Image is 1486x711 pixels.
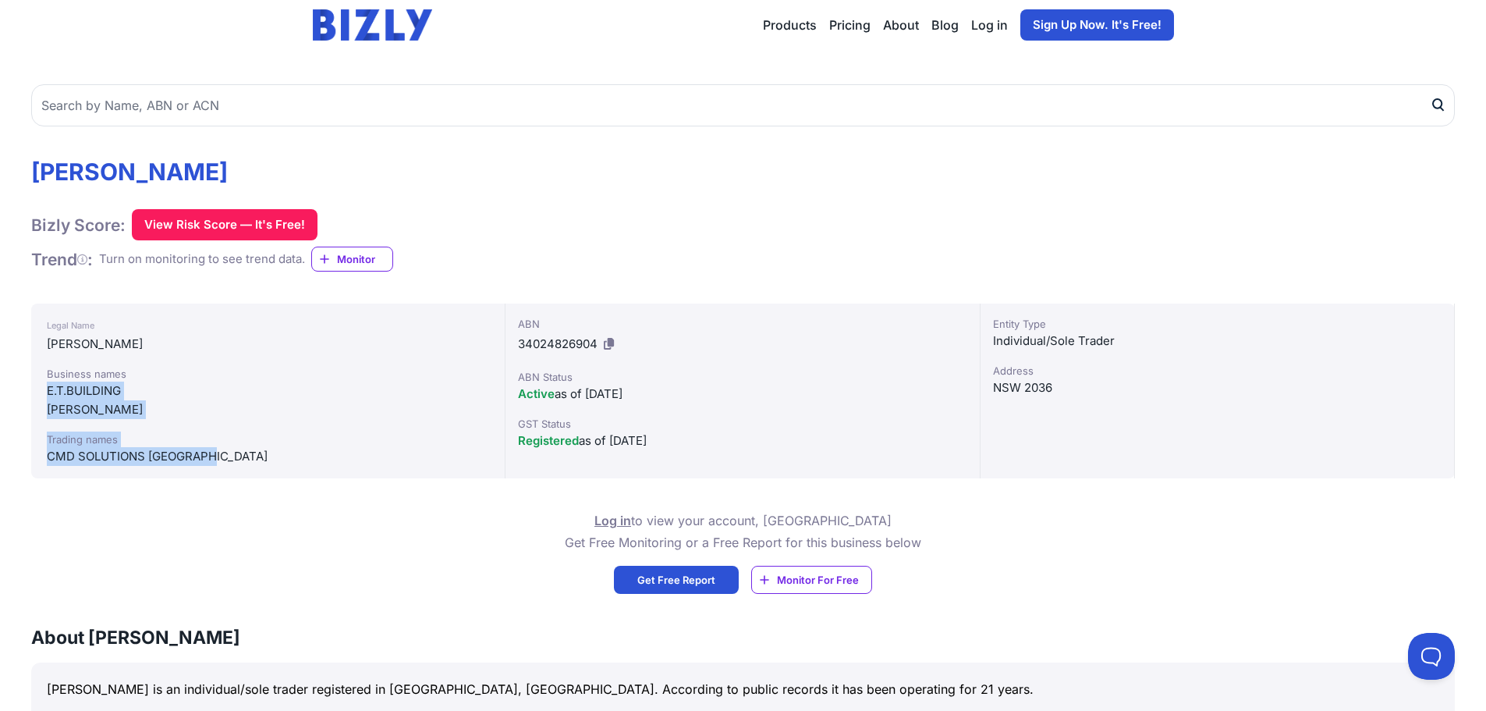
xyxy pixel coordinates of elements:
[337,251,392,267] span: Monitor
[47,400,489,419] div: [PERSON_NAME]
[565,510,921,553] p: to view your account, [GEOGRAPHIC_DATA] Get Free Monitoring or a Free Report for this business below
[311,247,393,272] a: Monitor
[518,385,966,403] div: as of [DATE]
[47,316,489,335] div: Legal Name
[518,416,966,432] div: GST Status
[518,336,598,351] span: 34024826904
[31,84,1455,126] input: Search by Name, ABN or ACN
[614,566,739,594] a: Get Free Report
[883,16,919,34] a: About
[132,209,317,240] button: View Risk Score — It's Free!
[47,366,489,382] div: Business names
[993,379,1442,397] div: NSW 2036
[47,382,489,400] div: E.T.BUILDING
[971,16,1008,34] a: Log in
[751,566,872,594] a: Monitor For Free
[1408,633,1455,680] iframe: Toggle Customer Support
[931,16,959,34] a: Blog
[594,513,631,528] a: Log in
[31,215,126,236] h1: Bizly Score:
[518,433,579,448] span: Registered
[518,316,966,332] div: ABN
[1020,9,1174,41] a: Sign Up Now. It's Free!
[31,158,393,186] h1: [PERSON_NAME]
[31,625,1455,650] h3: About [PERSON_NAME]
[47,432,489,447] div: Trading names
[993,316,1442,332] div: Entity Type
[31,249,93,270] h1: Trend :
[47,678,1439,700] p: [PERSON_NAME] is an individual/sole trader registered in [GEOGRAPHIC_DATA], [GEOGRAPHIC_DATA]. Ac...
[47,447,489,466] div: CMD SOLUTIONS [GEOGRAPHIC_DATA]
[47,335,489,354] div: [PERSON_NAME]
[763,16,817,34] button: Products
[777,572,859,588] span: Monitor For Free
[518,432,966,450] div: as of [DATE]
[637,572,715,588] span: Get Free Report
[829,16,871,34] a: Pricing
[993,363,1442,379] div: Address
[993,332,1442,350] div: Individual/Sole Trader
[99,251,305,268] div: Turn on monitoring to see trend data.
[518,369,966,385] div: ABN Status
[518,386,555,401] span: Active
